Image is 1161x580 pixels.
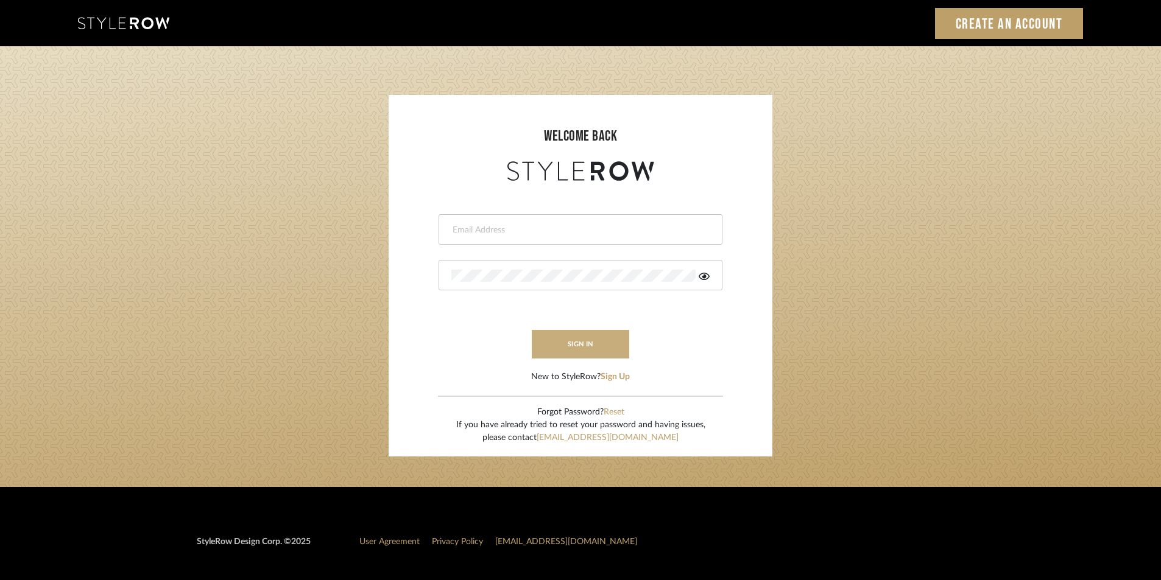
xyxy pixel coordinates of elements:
[456,406,705,419] div: Forgot Password?
[604,406,624,419] button: Reset
[451,224,707,236] input: Email Address
[935,8,1084,39] a: Create an Account
[601,371,630,383] button: Sign Up
[456,419,705,444] div: If you have already tried to reset your password and having issues, please contact
[432,537,483,546] a: Privacy Policy
[537,433,679,442] a: [EMAIL_ADDRESS][DOMAIN_NAME]
[197,536,311,558] div: StyleRow Design Corp. ©2025
[532,330,629,358] button: sign in
[531,371,630,383] div: New to StyleRow?
[495,537,637,546] a: [EMAIL_ADDRESS][DOMAIN_NAME]
[401,125,760,147] div: welcome back
[359,537,420,546] a: User Agreement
